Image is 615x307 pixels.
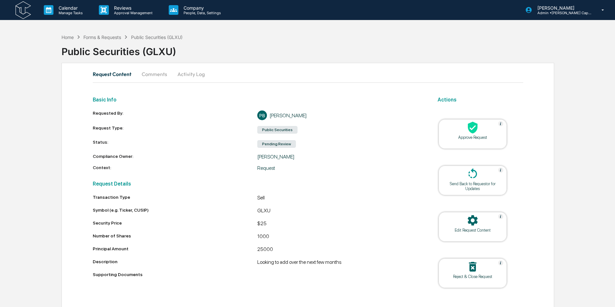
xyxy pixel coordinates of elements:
p: Manage Tasks [53,11,86,15]
div: Pending Review [257,140,296,148]
div: Transaction Type [93,195,258,200]
img: Help [498,260,503,265]
img: Help [498,121,503,126]
div: Approve Request [444,135,502,140]
div: Status: [93,139,258,149]
div: [PERSON_NAME] [257,154,422,160]
div: 25000 [257,246,422,254]
button: Request Content [93,66,137,82]
img: Help [498,214,503,219]
div: Public Securities (GLXU) [131,34,183,40]
div: Looking to add over the next few months [257,259,422,267]
h2: Basic Info [93,97,422,103]
div: [PERSON_NAME] [270,112,307,119]
div: Context: [93,165,258,171]
div: Supporting Documents [93,272,422,277]
div: secondary tabs example [93,66,523,82]
div: Request [257,165,422,171]
h2: Actions [438,97,523,103]
p: Company [178,5,224,11]
h2: Request Details [93,181,422,187]
div: Request Type: [93,125,258,134]
div: Number of Shares [93,233,258,238]
img: Help [498,168,503,173]
div: Principal Amount [93,246,258,251]
div: PB [257,110,267,120]
div: Sell [257,195,422,202]
div: Reject & Close Request [444,274,502,279]
button: Activity Log [172,66,210,82]
div: Forms & Requests [83,34,121,40]
p: Reviews [109,5,156,11]
div: GLXU [257,207,422,215]
p: [PERSON_NAME] [532,5,592,11]
div: $25 [257,220,422,228]
div: Compliance Owner: [93,154,258,160]
div: Requested By: [93,110,258,120]
div: 1000 [257,233,422,241]
div: Symbol (e.g. Ticker, CUSIP) [93,207,258,213]
div: Public Securities [257,126,298,134]
p: Approval Management [109,11,156,15]
div: Home [61,34,74,40]
div: Edit Request Content [444,228,502,233]
img: logo [15,1,31,19]
p: People, Data, Settings [178,11,224,15]
p: Calendar [53,5,86,11]
div: Public Securities (GLXU) [61,41,615,57]
div: Description [93,259,258,264]
button: Comments [137,66,172,82]
div: Security Price [93,220,258,225]
p: Admin • [PERSON_NAME] Capital Management [532,11,592,15]
div: Send Back to Requestor for Updates [444,181,502,191]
